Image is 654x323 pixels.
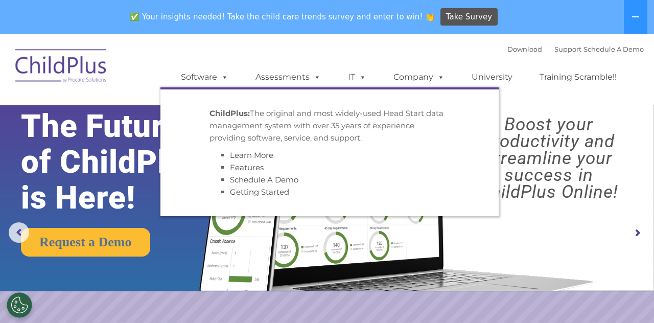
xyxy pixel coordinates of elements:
a: Request a Demo [21,228,150,257]
a: Support [554,45,581,53]
p: The original and most widely-used Head Start data management system with over 35 years of experie... [209,107,450,144]
a: University [461,67,523,87]
span: ✅ Your insights needed! Take the child care trends survey and enter to win! 👏 [126,7,439,27]
a: Schedule A Demo [230,175,298,184]
rs-layer: Boost your productivity and streamline your success in ChildPlus Online! [452,116,646,200]
a: Download [507,45,542,53]
rs-layer: The Future of ChildPlus is Here! [21,108,230,216]
a: Features [230,163,264,172]
a: Learn More [230,150,273,160]
img: ChildPlus by Procare Solutions [10,42,112,93]
a: Software [171,67,239,87]
a: Getting Started [230,187,289,197]
span: Take Survey [446,8,492,26]
button: Cookies Settings [7,292,32,318]
a: Company [383,67,455,87]
font: | [507,45,644,53]
span: Phone number [142,109,185,117]
a: Assessments [245,67,331,87]
span: Last name [142,67,173,75]
a: Schedule A Demo [583,45,644,53]
strong: ChildPlus: [209,108,250,118]
a: Take Survey [440,8,498,26]
a: IT [338,67,377,87]
a: Training Scramble!! [529,67,627,87]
